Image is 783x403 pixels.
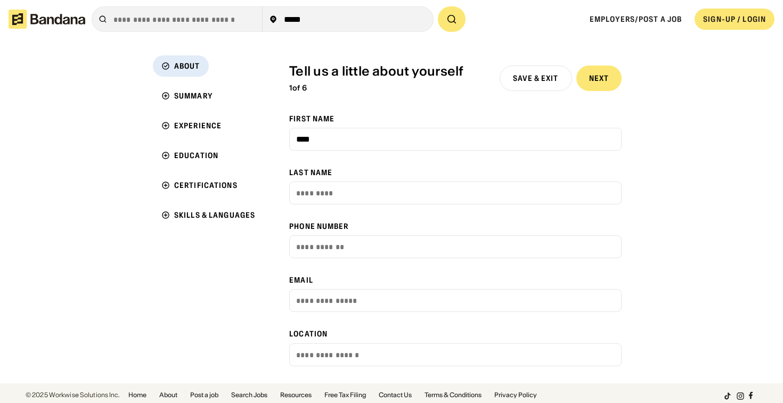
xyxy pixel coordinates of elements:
a: Home [128,392,146,398]
a: Resources [280,392,312,398]
div: SIGN-UP / LOGIN [703,14,766,24]
a: Search Jobs [231,392,267,398]
div: Save & Exit [513,75,558,82]
a: Education [153,145,264,166]
a: Contact Us [379,392,412,398]
div: First Name [289,114,622,124]
div: 1 of 6 [289,84,463,93]
div: Phone Number [289,221,622,231]
div: Next [589,75,609,82]
div: Experience [174,122,222,129]
a: Terms & Conditions [425,392,482,398]
div: Education [174,152,218,159]
div: Location [289,329,622,339]
img: Bandana logotype [9,10,85,29]
div: Summary [174,92,213,100]
a: About [159,392,177,398]
a: Summary [153,85,264,106]
div: © 2025 Workwise Solutions Inc. [26,392,120,398]
a: Employers/Post a job [590,14,682,24]
div: Skills & Languages [174,211,255,219]
a: Certifications [153,175,264,196]
div: Certifications [174,182,238,189]
a: Experience [153,115,264,136]
a: Privacy Policy [494,392,537,398]
div: About [174,62,200,70]
a: Post a job [190,392,218,398]
div: Last Name [289,168,622,177]
a: About [153,55,264,77]
a: Free Tax Filing [324,392,366,398]
a: Skills & Languages [153,204,264,226]
div: Email [289,275,622,285]
div: Tell us a little about yourself [289,64,463,79]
